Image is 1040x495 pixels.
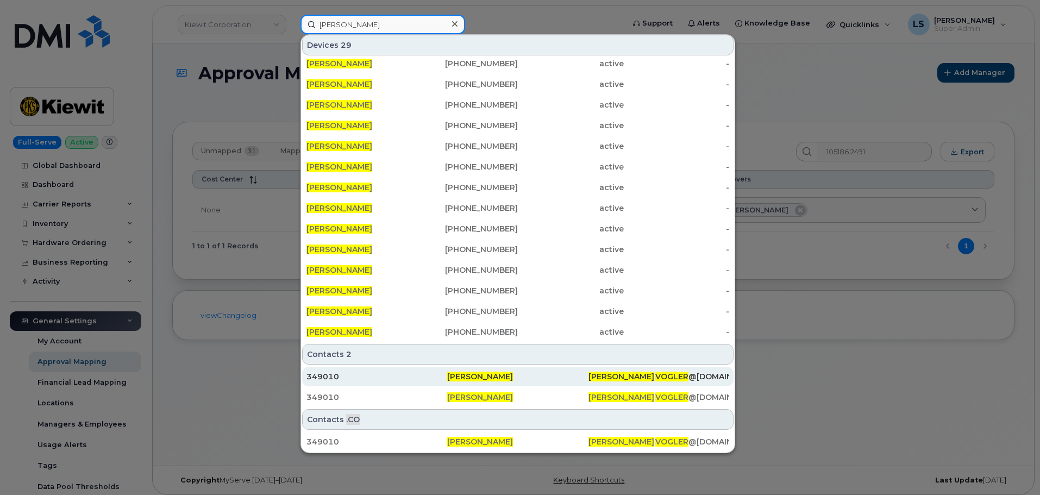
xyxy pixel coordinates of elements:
a: 349010[PERSON_NAME][PERSON_NAME].VOGLER@[DOMAIN_NAME] [302,387,734,407]
div: [PHONE_NUMBER] [412,265,518,275]
span: 29 [341,40,352,51]
div: [PHONE_NUMBER] [412,161,518,172]
span: [PERSON_NAME] [588,392,654,402]
span: VOGLER [655,392,688,402]
div: [PHONE_NUMBER] [412,99,518,110]
div: active [518,265,624,275]
span: [PERSON_NAME] [447,372,513,381]
div: Contacts [302,409,734,430]
span: [PERSON_NAME] [306,162,372,172]
div: [PHONE_NUMBER] [412,285,518,296]
iframe: Messenger Launcher [993,448,1032,487]
a: [PERSON_NAME][PHONE_NUMBER]active- [302,260,734,280]
div: . @[DOMAIN_NAME] [588,371,729,382]
a: [PERSON_NAME][PHONE_NUMBER]active- [302,54,734,73]
div: . @[DOMAIN_NAME] [588,392,729,403]
span: [PERSON_NAME] [306,245,372,254]
span: [PERSON_NAME] [306,121,372,130]
div: - [624,265,730,275]
span: [PERSON_NAME] [306,224,372,234]
a: [PERSON_NAME][PHONE_NUMBER]active- [302,219,734,239]
div: - [624,58,730,69]
span: [PERSON_NAME] [306,203,372,213]
div: Devices [302,35,734,55]
div: [PHONE_NUMBER] [412,327,518,337]
a: [PERSON_NAME][PHONE_NUMBER]active- [302,302,734,321]
span: [PERSON_NAME] [588,437,654,447]
span: [PERSON_NAME] [447,392,513,402]
div: - [624,285,730,296]
a: [PERSON_NAME][PHONE_NUMBER]active- [302,240,734,259]
div: - [624,327,730,337]
a: [PERSON_NAME][PHONE_NUMBER]active- [302,74,734,94]
a: [PERSON_NAME][PHONE_NUMBER]active- [302,95,734,115]
div: - [624,141,730,152]
div: - [624,161,730,172]
span: [PERSON_NAME] [306,265,372,275]
div: 349010 [306,436,447,447]
span: [PERSON_NAME] [306,141,372,151]
div: active [518,244,624,255]
div: - [624,306,730,317]
div: - [624,120,730,131]
a: [PERSON_NAME][PHONE_NUMBER]active- [302,116,734,135]
div: active [518,161,624,172]
div: - [624,223,730,234]
div: active [518,327,624,337]
div: 349010 [306,371,447,382]
div: active [518,306,624,317]
span: [PERSON_NAME] [306,306,372,316]
a: [PERSON_NAME][PHONE_NUMBER]active- [302,136,734,156]
div: [PHONE_NUMBER] [412,223,518,234]
div: [PHONE_NUMBER] [412,79,518,90]
span: [PERSON_NAME] [306,79,372,89]
div: - [624,244,730,255]
div: [PHONE_NUMBER] [412,120,518,131]
div: [PHONE_NUMBER] [412,182,518,193]
a: 349010[PERSON_NAME][PERSON_NAME].VOGLER@[DOMAIN_NAME] [302,367,734,386]
span: [PERSON_NAME] [306,183,372,192]
a: [PERSON_NAME][PHONE_NUMBER]active- [302,198,734,218]
span: [PERSON_NAME] [306,59,372,68]
div: - [624,203,730,214]
a: [PERSON_NAME][PHONE_NUMBER]active- [302,178,734,197]
div: active [518,141,624,152]
div: - [624,99,730,110]
a: [PERSON_NAME][PHONE_NUMBER]active- [302,281,734,300]
div: [PHONE_NUMBER] [412,58,518,69]
span: [PERSON_NAME] [306,327,372,337]
div: . @[DOMAIN_NAME] [588,436,729,447]
span: [PERSON_NAME] [306,286,372,296]
div: active [518,223,624,234]
span: .CO [346,414,360,425]
div: - [624,79,730,90]
div: 349010 [306,392,447,403]
div: [PHONE_NUMBER] [412,306,518,317]
div: Contacts [302,344,734,365]
span: [PERSON_NAME] [306,100,372,110]
div: active [518,182,624,193]
a: [PERSON_NAME][PHONE_NUMBER]active- [302,322,734,342]
a: [PERSON_NAME][PHONE_NUMBER]active- [302,157,734,177]
div: active [518,203,624,214]
div: active [518,79,624,90]
span: 2 [346,349,352,360]
div: [PHONE_NUMBER] [412,244,518,255]
span: VOGLER [655,372,688,381]
span: [PERSON_NAME] [588,372,654,381]
div: [PHONE_NUMBER] [412,203,518,214]
span: VOGLER [655,437,688,447]
div: active [518,120,624,131]
div: active [518,99,624,110]
div: [PHONE_NUMBER] [412,141,518,152]
div: active [518,58,624,69]
div: - [624,182,730,193]
span: [PERSON_NAME] [447,437,513,447]
div: active [518,285,624,296]
a: 349010[PERSON_NAME][PERSON_NAME].VOGLER@[DOMAIN_NAME] [302,432,734,452]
